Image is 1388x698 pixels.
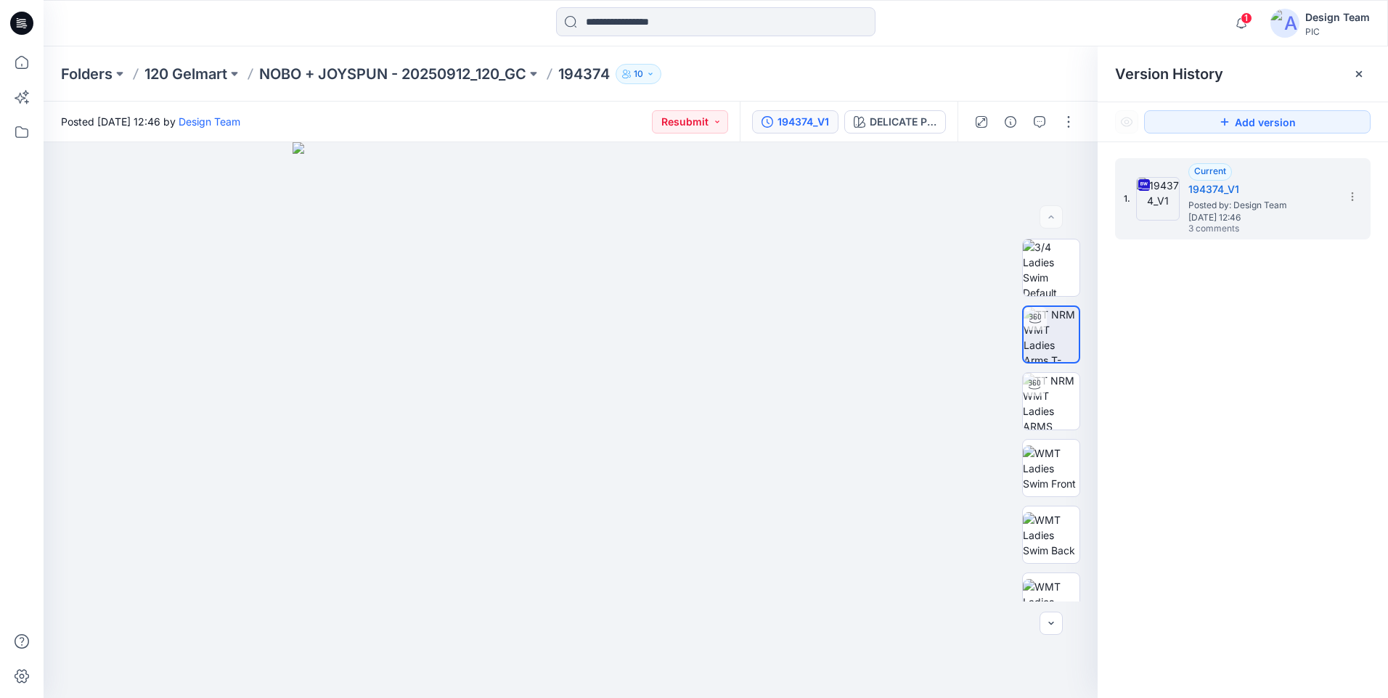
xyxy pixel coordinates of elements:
h5: 194374_V1 [1188,181,1334,198]
button: Add version [1144,110,1371,134]
span: Current [1194,165,1226,176]
img: avatar [1270,9,1299,38]
span: Version History [1115,65,1223,83]
div: PIC [1305,26,1370,37]
p: 194374 [558,64,610,84]
a: 120 Gelmart [144,64,227,84]
img: eyJhbGciOiJIUzI1NiIsImtpZCI6IjAiLCJzbHQiOiJzZXMiLCJ0eXAiOiJKV1QifQ.eyJkYXRhIjp7InR5cGUiOiJzdG9yYW... [293,142,849,698]
span: 1. [1124,192,1130,205]
button: 10 [616,64,661,84]
button: 194374_V1 [752,110,838,134]
span: [DATE] 12:46 [1188,213,1334,223]
span: 3 comments [1188,223,1290,235]
span: 1 [1241,12,1252,24]
img: TT NRM WMT Ladies ARMS DOWN [1023,373,1079,430]
a: Folders [61,64,113,84]
a: NOBO + JOYSPUN - 20250912_120_GC [259,64,526,84]
img: WMT Ladies Swim Back [1023,512,1079,558]
p: 10 [634,66,643,82]
span: Posted by: Design Team [1188,198,1334,213]
button: Details [999,110,1022,134]
img: WMT Ladies Swim Left [1023,579,1079,625]
a: Design Team [179,115,240,128]
div: DELICATE PINK [870,114,936,130]
div: 194374_V1 [777,114,829,130]
img: 3/4 Ladies Swim Default [1023,239,1079,296]
div: Design Team [1305,9,1370,26]
img: WMT Ladies Swim Front [1023,446,1079,491]
button: Show Hidden Versions [1115,110,1138,134]
button: Close [1353,68,1365,80]
img: TT NRM WMT Ladies Arms T-POSE [1024,307,1079,362]
span: Posted [DATE] 12:46 by [61,114,240,129]
button: DELICATE PINK [844,110,946,134]
img: 194374_V1 [1136,177,1180,221]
